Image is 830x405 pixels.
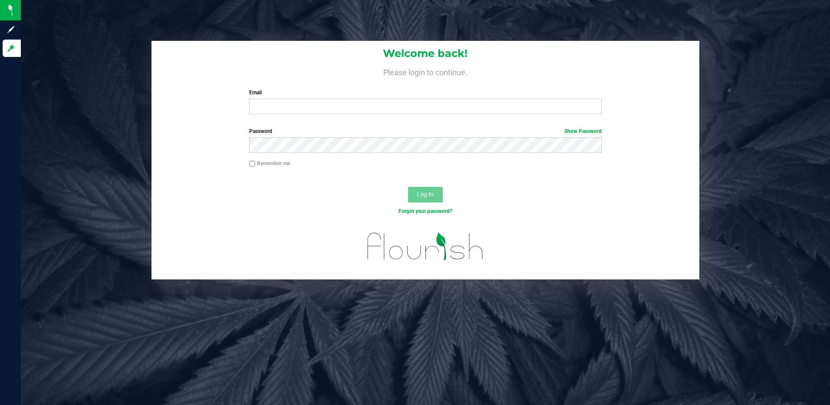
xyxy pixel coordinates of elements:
[249,128,272,134] span: Password
[152,66,700,76] h4: Please login to continue.
[7,25,15,34] inline-svg: Sign up
[408,187,443,202] button: Log In
[417,191,434,198] span: Log In
[249,161,255,167] input: Remember me
[7,44,15,53] inline-svg: Log in
[564,128,602,134] a: Show Password
[249,89,602,96] label: Email
[249,159,290,167] label: Remember me
[399,208,452,214] a: Forgot your password?
[357,224,494,269] img: flourish_logo.svg
[152,48,700,59] h1: Welcome back!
